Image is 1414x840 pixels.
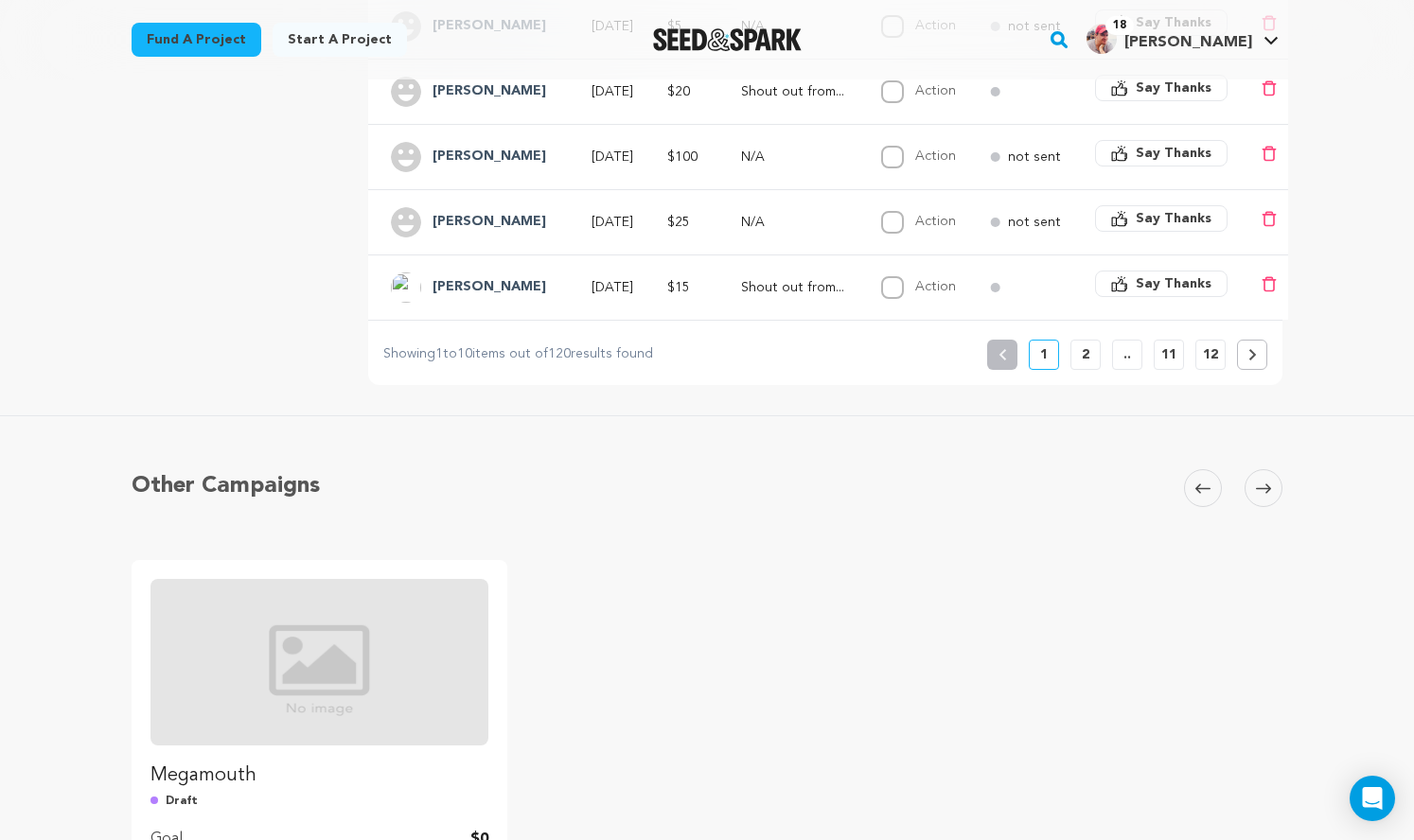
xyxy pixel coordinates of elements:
[1008,148,1061,166] p: not sent
[1040,345,1048,364] p: 1
[1112,340,1142,370] button: ..
[132,23,261,57] a: Fund a project
[1095,75,1228,101] button: Say Thanks
[433,276,546,299] h4: Patrick Gutman
[1123,345,1131,364] p: ..
[667,85,690,98] span: $20
[1350,776,1395,821] div: Open Intercom Messenger
[1136,274,1211,293] span: Say Thanks
[741,213,847,232] p: N/A
[1161,345,1176,364] p: 11
[1029,340,1059,370] button: 1
[1095,271,1228,297] button: Say Thanks
[1195,340,1226,370] button: 12
[1095,140,1228,166] button: Say Thanks
[1008,213,1061,232] p: not sent
[1136,209,1211,228] span: Say Thanks
[741,82,847,101] p: Shout out from On The Shoulders of Giants
[1154,340,1184,370] button: 11
[132,469,320,503] h5: Other Campaigns
[1087,24,1117,54] img: 73bbabdc3393ef94.png
[592,278,633,297] p: [DATE]
[1105,16,1134,35] span: 18
[741,148,847,166] p: N/A
[653,28,802,51] a: Seed&Spark Homepage
[150,761,488,791] p: Megamouth
[667,216,690,229] span: $25
[592,82,633,101] p: [DATE]
[1083,20,1282,54] a: Scott D.'s Profile
[435,347,443,360] span: 1
[273,23,407,57] a: Start a project
[1136,144,1211,163] span: Say Thanks
[915,84,956,97] label: Action
[391,142,421,172] img: user.png
[433,146,546,168] h4: James Viceconte
[548,347,571,360] span: 120
[383,343,653,366] p: Showing to items out of results found
[592,148,633,166] p: [DATE]
[391,77,421,107] img: user.png
[1203,345,1218,364] p: 12
[1095,205,1228,232] button: Say Thanks
[915,215,956,228] label: Action
[391,272,421,303] img: ACg8ocINJMRhvEArMpYZAzvWUde2SOFxQ9A4E0vGs0_otWnc-mFGtsHV=s96-c
[391,207,421,237] img: user.png
[1087,24,1252,54] div: Scott D.'s Profile
[433,80,546,103] h4: Nadia Galeassi
[1124,35,1252,50] span: [PERSON_NAME]
[741,278,847,297] p: Shout out from On The Shoulders of Giants
[667,150,698,164] span: $100
[1070,340,1101,370] button: 2
[653,28,802,51] img: Seed&Spark Logo Dark Mode
[915,280,956,293] label: Action
[1082,345,1089,364] p: 2
[667,281,690,294] span: $15
[592,213,633,232] p: [DATE]
[1083,20,1282,60] span: Scott D.'s Profile
[150,791,488,813] p: Draft
[457,347,472,360] span: 10
[1136,79,1211,97] span: Say Thanks
[915,149,956,163] label: Action
[433,211,546,234] h4: Robin Chalifour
